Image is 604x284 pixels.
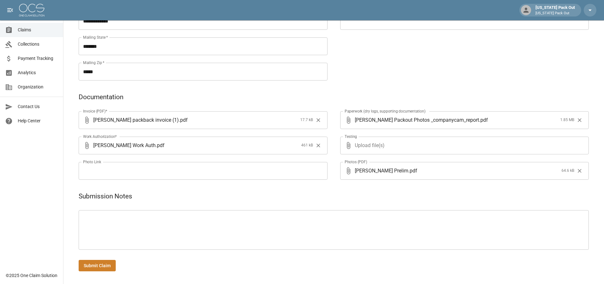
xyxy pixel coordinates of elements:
span: Upload file(s) [355,137,572,154]
button: open drawer [4,4,16,16]
span: . pdf [408,167,417,174]
span: Claims [18,27,58,33]
label: Work Authorization* [83,134,117,139]
span: [PERSON_NAME] Packout Photos _companycam_report [355,116,479,124]
label: Photo Link [83,159,101,165]
span: . pdf [179,116,188,124]
div: © 2025 One Claim Solution [6,272,57,279]
button: Clear [314,115,323,125]
button: Clear [314,141,323,150]
button: Submit Claim [79,260,116,272]
span: . pdf [479,116,488,124]
button: Clear [575,166,584,176]
div: [US_STATE] Pack Out [533,4,577,16]
label: Testing [345,134,357,139]
img: ocs-logo-white-transparent.png [19,4,44,16]
label: Photos (PDF) [345,159,367,165]
span: 17.7 kB [300,117,313,123]
span: Analytics [18,69,58,76]
span: [PERSON_NAME] Prelim [355,167,408,174]
span: Collections [18,41,58,48]
span: 461 kB [301,142,313,149]
span: Payment Tracking [18,55,58,62]
span: [PERSON_NAME] Work Auth [93,142,156,149]
label: Invoice (PDF)* [83,108,107,114]
label: Mailing Zip [83,60,105,65]
p: [US_STATE] Pack Out [536,11,575,16]
span: . pdf [156,142,165,149]
span: Organization [18,84,58,90]
label: Paperwork (dry logs, supporting documentation) [345,108,425,114]
span: [PERSON_NAME] packback invoice (1) [93,116,179,124]
button: Clear [575,115,584,125]
span: 64.6 kB [562,168,574,174]
span: 1.85 MB [560,117,574,123]
span: Contact Us [18,103,58,110]
span: Help Center [18,118,58,124]
label: Mailing State [83,35,108,40]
